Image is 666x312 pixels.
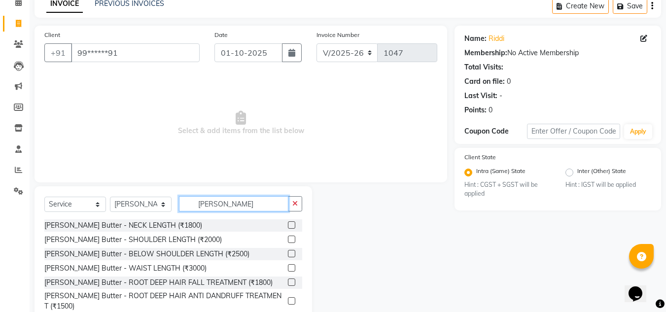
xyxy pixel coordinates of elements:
[464,76,505,87] div: Card on file:
[44,31,60,39] label: Client
[44,291,284,312] div: [PERSON_NAME] Butter - ROOT DEEP HAIR ANTI DANDRUFF TREATMENT (₹1500)
[464,153,496,162] label: Client State
[44,249,249,259] div: [PERSON_NAME] Butter - BELOW SHOULDER LENGTH (₹2500)
[489,34,504,44] a: Riddi
[625,273,656,302] iframe: chat widget
[464,91,497,101] div: Last Visit:
[476,167,526,178] label: Intra (Same) State
[464,180,550,199] small: Hint : CGST + SGST will be applied
[565,180,651,189] small: Hint : IGST will be applied
[44,235,222,245] div: [PERSON_NAME] Butter - SHOULDER LENGTH (₹2000)
[179,196,288,211] input: Search or Scan
[44,220,202,231] div: [PERSON_NAME] Butter - NECK LENGTH (₹1800)
[316,31,359,39] label: Invoice Number
[464,126,526,137] div: Coupon Code
[624,124,652,139] button: Apply
[214,31,228,39] label: Date
[464,105,487,115] div: Points:
[489,105,492,115] div: 0
[44,74,437,173] span: Select & add items from the list below
[464,34,487,44] div: Name:
[71,43,200,62] input: Search by Name/Mobile/Email/Code
[464,48,651,58] div: No Active Membership
[577,167,626,178] label: Inter (Other) State
[44,43,72,62] button: +91
[44,277,273,288] div: [PERSON_NAME] Butter - ROOT DEEP HAIR FALL TREATMENT (₹1800)
[507,76,511,87] div: 0
[464,48,507,58] div: Membership:
[464,62,503,72] div: Total Visits:
[499,91,502,101] div: -
[44,263,207,274] div: [PERSON_NAME] Butter - WAIST LENGTH (₹3000)
[527,124,620,139] input: Enter Offer / Coupon Code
